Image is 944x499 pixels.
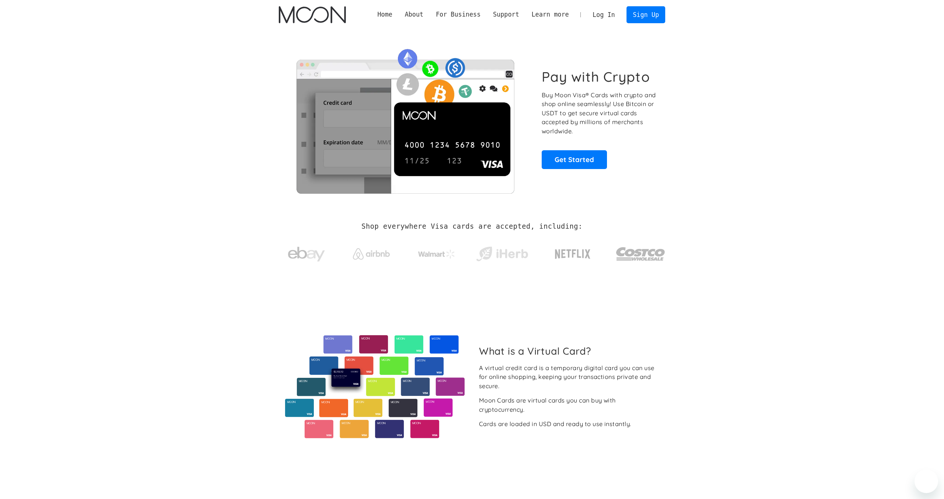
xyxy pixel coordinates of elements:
a: Walmart [409,242,464,262]
a: Get Started [542,150,607,169]
a: iHerb [475,237,530,267]
a: Costco [616,233,665,271]
a: ebay [279,235,334,270]
img: Virtual cards from Moon [284,335,466,438]
a: Airbnb [344,241,399,263]
a: Netflix [540,238,606,267]
div: A virtual credit card is a temporary digital card you can use for online shopping, keeping your t... [479,363,659,391]
div: About [405,10,424,19]
h2: Shop everywhere Visa cards are accepted, including: [361,222,582,231]
a: home [279,6,346,23]
a: Home [371,10,399,19]
div: For Business [430,10,487,19]
img: iHerb [475,245,530,264]
div: Learn more [525,10,575,19]
img: Costco [616,240,665,268]
h1: Pay with Crypto [542,68,650,85]
iframe: Schaltfläche zum Öffnen des Messaging-Fensters [914,470,938,493]
div: Learn more [531,10,569,19]
div: Support [487,10,525,19]
div: Moon Cards are virtual cards you can buy with cryptocurrency. [479,396,659,414]
div: For Business [436,10,480,19]
img: Netflix [554,245,591,263]
p: Buy Moon Visa® Cards with crypto and shop online seamlessly! Use Bitcoin or USDT to get secure vi... [542,91,657,136]
div: Cards are loaded in USD and ready to use instantly. [479,419,631,429]
a: Sign Up [627,6,665,23]
div: Support [493,10,519,19]
div: About [399,10,430,19]
img: Airbnb [353,248,390,260]
img: Moon Logo [279,6,346,23]
img: ebay [288,243,325,266]
a: Log In [586,7,621,23]
img: Walmart [418,250,455,259]
img: Moon Cards let you spend your crypto anywhere Visa is accepted. [279,44,531,193]
h2: What is a Virtual Card? [479,345,659,357]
